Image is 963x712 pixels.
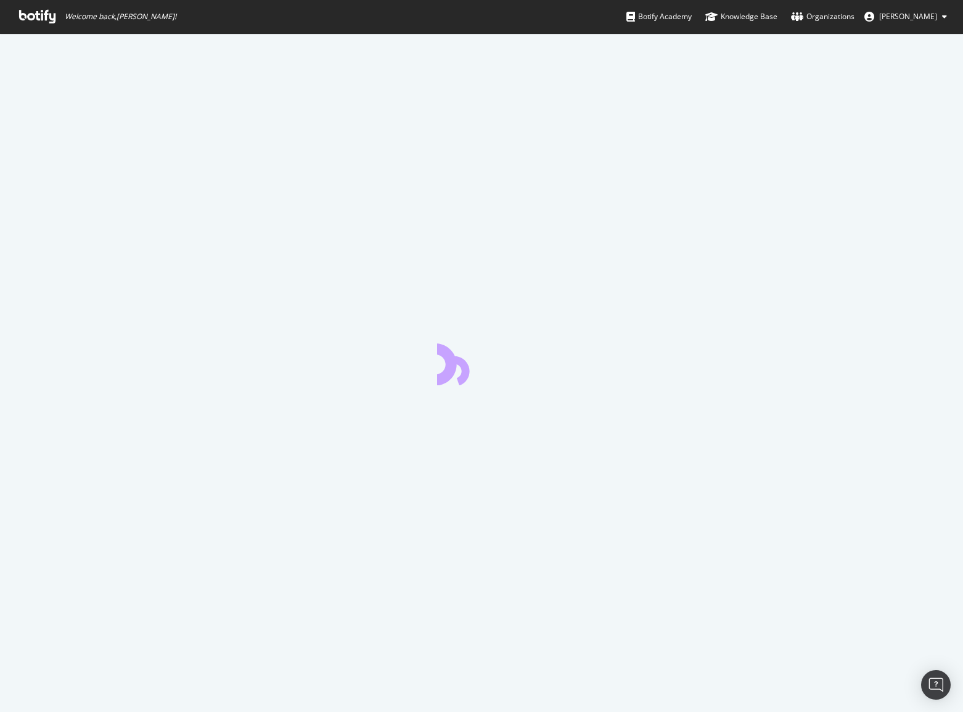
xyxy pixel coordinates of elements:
span: Kristiina Halme [879,11,937,22]
div: Open Intercom Messenger [921,670,951,700]
span: Welcome back, [PERSON_NAME] ! [65,12,176,22]
div: Organizations [791,10,854,23]
div: animation [437,341,526,385]
button: [PERSON_NAME] [854,7,957,27]
div: Botify Academy [626,10,692,23]
div: Knowledge Base [705,10,777,23]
